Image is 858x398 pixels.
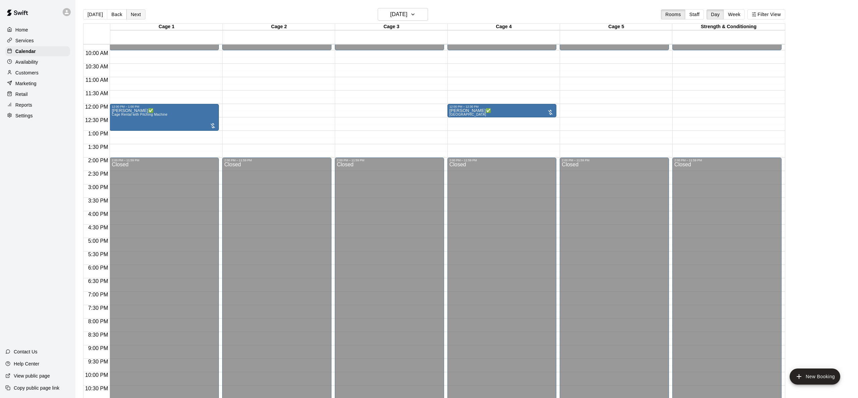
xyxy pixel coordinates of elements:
[86,332,110,338] span: 8:30 PM
[107,9,127,19] button: Back
[337,159,442,162] div: 2:00 PM – 11:59 PM
[86,278,110,284] span: 6:30 PM
[83,372,110,378] span: 10:00 PM
[86,238,110,244] span: 5:00 PM
[84,50,110,56] span: 10:00 AM
[560,24,672,30] div: Cage 5
[5,46,70,56] a: Calendar
[84,64,110,69] span: 10:30 AM
[5,78,70,89] a: Marketing
[14,348,38,355] p: Contact Us
[110,24,223,30] div: Cage 1
[5,68,70,78] a: Customers
[661,9,685,19] button: Rooms
[86,211,110,217] span: 4:00 PM
[5,36,70,46] a: Services
[15,37,34,44] p: Services
[110,104,219,131] div: 12:00 PM – 1:00 PM: Matt Young✅
[112,113,167,116] span: Cage Rental with Pitching Machine
[724,9,745,19] button: Week
[5,57,70,67] a: Availability
[790,368,840,385] button: add
[83,9,107,19] button: [DATE]
[5,111,70,121] a: Settings
[86,144,110,150] span: 1:30 PM
[390,10,407,19] h6: [DATE]
[86,345,110,351] span: 9:00 PM
[448,24,560,30] div: Cage 4
[447,104,557,117] div: 12:00 PM – 12:30 PM: Jennifer Gerstenmaier✅
[14,373,50,379] p: View public page
[335,24,447,30] div: Cage 3
[685,9,704,19] button: Staff
[86,184,110,190] span: 3:00 PM
[449,105,555,108] div: 12:00 PM – 12:30 PM
[224,159,329,162] div: 2:00 PM – 11:59 PM
[86,131,110,136] span: 1:00 PM
[83,104,110,110] span: 12:00 PM
[449,113,486,116] span: [GEOGRAPHIC_DATA]
[15,26,28,33] p: Home
[112,105,217,108] div: 12:00 PM – 1:00 PM
[86,251,110,257] span: 5:30 PM
[86,305,110,311] span: 7:30 PM
[707,9,724,19] button: Day
[562,159,667,162] div: 2:00 PM – 11:59 PM
[86,225,110,230] span: 4:30 PM
[84,91,110,96] span: 11:30 AM
[86,292,110,297] span: 7:00 PM
[223,24,335,30] div: Cage 2
[15,48,36,55] p: Calendar
[449,159,555,162] div: 2:00 PM – 11:59 PM
[86,265,110,271] span: 6:00 PM
[378,8,428,21] button: [DATE]
[14,360,39,367] p: Help Center
[83,117,110,123] span: 12:30 PM
[83,386,110,391] span: 10:30 PM
[5,25,70,35] a: Home
[14,385,59,391] p: Copy public page link
[5,100,70,110] a: Reports
[15,112,33,119] p: Settings
[672,24,785,30] div: Strength & Conditioning
[747,9,785,19] button: Filter View
[15,102,32,108] p: Reports
[15,59,38,65] p: Availability
[15,80,37,87] p: Marketing
[5,89,70,99] a: Retail
[86,359,110,364] span: 9:30 PM
[86,158,110,163] span: 2:00 PM
[126,9,145,19] button: Next
[15,91,28,98] p: Retail
[86,319,110,324] span: 8:00 PM
[15,69,39,76] p: Customers
[86,171,110,177] span: 2:30 PM
[112,159,217,162] div: 2:00 PM – 11:59 PM
[86,198,110,204] span: 3:30 PM
[674,159,780,162] div: 2:00 PM – 11:59 PM
[84,77,110,83] span: 11:00 AM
